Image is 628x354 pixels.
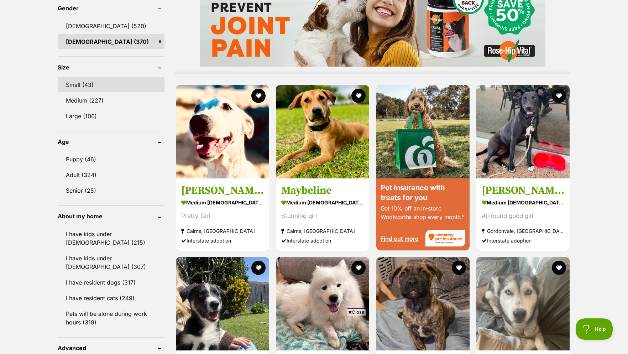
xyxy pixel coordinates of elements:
[58,34,164,49] a: [DEMOGRAPHIC_DATA] (370)
[482,211,564,220] div: All round good girl
[276,178,369,250] a: Maybeline medium [DEMOGRAPHIC_DATA] Dog Stunning girl Cairns, [GEOGRAPHIC_DATA] Interstate adoption
[482,226,564,235] strong: Gordonvale, [GEOGRAPHIC_DATA]
[482,183,564,197] h3: [PERSON_NAME]
[58,152,164,167] a: Puppy (46)
[576,318,614,340] iframe: Help Scout Beacon - Open
[176,178,269,250] a: [PERSON_NAME] medium [DEMOGRAPHIC_DATA] Dog Pretty Girl Cairns, [GEOGRAPHIC_DATA] Interstate adop...
[251,89,266,103] button: favourite
[281,226,364,235] strong: Cairns, [GEOGRAPHIC_DATA]
[482,197,564,207] strong: medium [DEMOGRAPHIC_DATA] Dog
[376,257,470,350] img: Shields - Staffordshire Bull Terrier Dog
[476,178,570,250] a: [PERSON_NAME] medium [DEMOGRAPHIC_DATA] Dog All round good girl Gordonvale, [GEOGRAPHIC_DATA] Int...
[276,85,369,178] img: Maybeline - Australian Kelpie Dog
[281,211,364,220] div: Stunning girl
[58,109,164,124] a: Large (100)
[251,261,266,275] button: favourite
[58,77,164,92] a: Small (43)
[176,257,269,350] img: Noodle - Border Collie x Siberian Husky Dog
[58,5,164,11] header: Gender
[58,213,164,219] header: About my home
[58,167,164,182] a: Adult (324)
[281,235,364,245] div: Interstate adoption
[58,64,164,71] header: Size
[58,291,164,306] a: I have resident cats (249)
[476,257,570,350] img: Silver Birch - Siberian Husky Dog
[58,275,164,290] a: I have resident dogs (317)
[181,235,264,245] div: Interstate adoption
[58,306,164,330] a: Pets will be alone during work hours (319)
[58,345,164,351] header: Advanced
[58,19,164,33] a: [DEMOGRAPHIC_DATA] (520)
[176,85,269,178] img: Alexis - Bull Arab Dog
[58,139,164,145] header: Age
[181,183,264,197] h3: [PERSON_NAME]
[281,183,364,197] h3: Maybeline
[552,261,566,275] button: favourite
[452,261,466,275] button: favourite
[482,235,564,245] div: Interstate adoption
[184,318,444,350] iframe: Advertisement
[181,197,264,207] strong: medium [DEMOGRAPHIC_DATA] Dog
[352,89,366,103] button: favourite
[58,227,164,250] a: I have kids under [DEMOGRAPHIC_DATA] (215)
[276,257,369,350] img: Snowbrook - Samoyed Dog
[181,226,264,235] strong: Cairns, [GEOGRAPHIC_DATA]
[58,93,164,108] a: Medium (227)
[58,183,164,198] a: Senior (25)
[476,85,570,178] img: Kellie - Kelpie Dog
[58,251,164,274] a: I have kids under [DEMOGRAPHIC_DATA] (307)
[352,261,366,275] button: favourite
[281,197,364,207] strong: medium [DEMOGRAPHIC_DATA] Dog
[552,89,566,103] button: favourite
[181,211,264,220] div: Pretty Girl
[347,308,366,316] span: Close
